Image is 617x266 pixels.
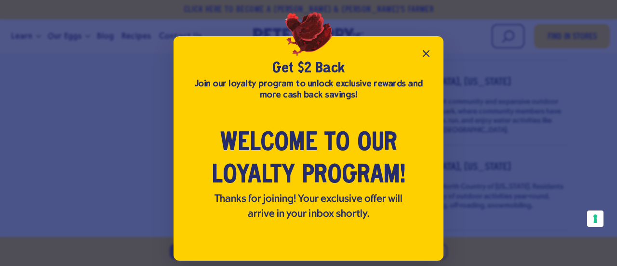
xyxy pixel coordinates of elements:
[416,44,436,63] button: Close popup
[204,127,413,192] h3: Welcome to our loyalty program!
[204,192,413,222] p: Thanks for joining! Your exclusive offer will arrive in your inbox shortly.
[189,59,428,78] h2: Get $2 Back
[587,210,604,227] button: Your consent preferences for tracking technologies
[189,78,428,100] div: Join our loyalty program to unlock exclusive rewards and more cash back savings!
